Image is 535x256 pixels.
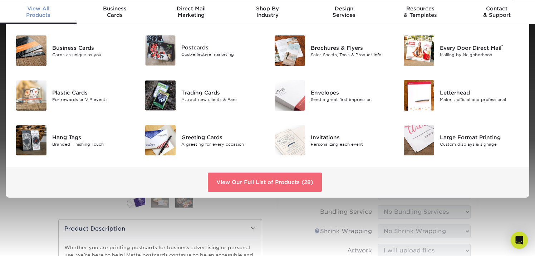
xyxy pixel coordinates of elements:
[229,5,306,12] span: Shop By
[52,133,133,141] div: Hang Tags
[16,35,46,66] img: Business Cards
[273,77,392,113] a: Envelopes Envelopes Send a great first impression
[402,77,521,113] a: Letterhead Letterhead Make it official and professional
[229,5,306,18] div: Industry
[14,33,133,69] a: Business Cards Business Cards Cards as unique as you
[273,122,392,158] a: Invitations Invitations Personalizing each event
[306,5,382,12] span: Design
[16,80,46,111] img: Plastic Cards
[306,1,382,24] a: DesignServices
[181,141,262,147] div: A greeting for every occasion
[52,96,133,102] div: For rewards or VIP events
[273,33,392,69] a: Brochures & Flyers Brochures & Flyers Sales Sheets, Tools & Product Info
[402,33,521,69] a: Every Door Direct Mail Every Door Direct Mail® Mailing by Neighborhood
[181,133,262,141] div: Greeting Cards
[145,80,176,111] img: Trading Cards
[144,122,262,158] a: Greeting Cards Greeting Cards A greeting for every occasion
[458,1,535,24] a: Contact& Support
[181,88,262,96] div: Trading Cards
[440,141,521,147] div: Custom displays & signage
[311,96,392,102] div: Send a great first impression
[208,173,322,192] a: View Our Full List of Products (28)
[52,52,133,58] div: Cards as unique as you
[145,125,176,155] img: Greeting Cards
[404,125,434,155] img: Large Format Printing
[440,96,521,102] div: Make it official and professional
[311,52,392,58] div: Sales Sheets, Tools & Product Info
[382,1,459,24] a: Resources& Templates
[311,88,392,96] div: Envelopes
[77,1,153,24] a: BusinessCards
[181,52,262,58] div: Cost-effective marketing
[458,5,535,18] div: & Support
[440,88,521,96] div: Letterhead
[144,33,262,68] a: Postcards Postcards Cost-effective marketing
[153,5,229,18] div: Marketing
[145,35,176,66] img: Postcards
[153,5,229,12] span: Direct Mail
[402,122,521,158] a: Large Format Printing Large Format Printing Custom displays & signage
[404,80,434,111] img: Letterhead
[458,5,535,12] span: Contact
[275,125,305,155] img: Invitations
[153,1,229,24] a: Direct MailMarketing
[440,133,521,141] div: Large Format Printing
[275,80,305,111] img: Envelopes
[440,44,521,52] div: Every Door Direct Mail
[311,141,392,147] div: Personalizing each event
[404,35,434,66] img: Every Door Direct Mail
[52,44,133,52] div: Business Cards
[16,125,46,155] img: Hang Tags
[311,133,392,141] div: Invitations
[440,52,521,58] div: Mailing by Neighborhood
[275,35,305,66] img: Brochures & Flyers
[52,141,133,147] div: Branded Finishing Touch
[382,5,459,12] span: Resources
[311,44,392,52] div: Brochures & Flyers
[52,88,133,96] div: Plastic Cards
[511,232,528,249] div: Open Intercom Messenger
[144,77,262,113] a: Trading Cards Trading Cards Attract new clients & Fans
[181,96,262,102] div: Attract new clients & Fans
[77,5,153,18] div: Cards
[181,44,262,52] div: Postcards
[306,5,382,18] div: Services
[229,1,306,24] a: Shop ByIndustry
[501,44,503,49] sup: ®
[382,5,459,18] div: & Templates
[14,77,133,113] a: Plastic Cards Plastic Cards For rewards or VIP events
[14,122,133,158] a: Hang Tags Hang Tags Branded Finishing Touch
[77,5,153,12] span: Business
